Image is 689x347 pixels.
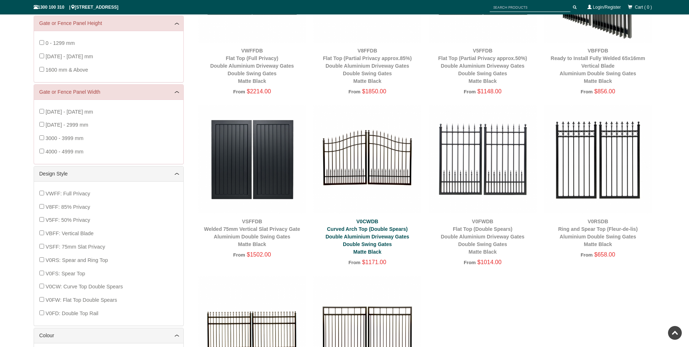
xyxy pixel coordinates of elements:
span: V5FF: 50% Privacy [46,217,90,223]
span: $1014.00 [477,259,502,265]
span: V0FW: Flat Top Double Spears [46,297,117,303]
span: V0FD: Double Top Rail [46,310,98,316]
span: From [464,260,476,265]
span: From [348,89,360,94]
span: [DATE] - [DATE] mm [46,109,93,115]
span: [DATE] - 2999 mm [46,122,88,128]
input: SEARCH PRODUCTS [490,3,570,12]
a: V5FFDBFlat Top (Partial Privacy approx.50%)Double Aluminium Driveway GatesDouble Swing GatesMatte... [438,48,527,84]
span: VSFF: 75mm Slat Privacy [46,244,105,250]
span: From [580,252,592,258]
img: V0CWDB - Curved Arch Top (Double Spears) - Double Aluminium Driveway Gates - Double Swing Gates -... [313,105,421,213]
a: VBFFDBReady to Install Fully Welded 65x16mm Vertical BladeAluminium Double Swing GatesMatte Black [551,48,645,84]
a: VSFFDBWelded 75mm Vertical Slat Privacy GateAluminium Double Swing GatesMatte Black [204,219,300,247]
span: 4000 - 4999 mm [46,149,84,155]
span: $1850.00 [362,88,386,94]
a: Gate or Fence Panel Height [39,20,178,27]
span: $1502.00 [247,251,271,258]
span: [DATE] - [DATE] mm [46,54,93,59]
span: From [233,89,245,94]
span: 1300 100 310 | [STREET_ADDRESS] [34,5,119,10]
span: $2214.00 [247,88,271,94]
span: V0RS: Spear and Ring Top [46,257,108,263]
span: V0FS: Spear Top [46,271,85,276]
span: VBFF: Vertical Blade [46,230,94,236]
span: $856.00 [594,88,615,94]
a: Gate or Fence Panel Width [39,88,178,96]
a: Login/Register [593,5,621,10]
span: VWFF: Full Privacy [46,191,90,196]
span: $658.00 [594,251,615,258]
img: V0RSDB - Ring and Spear Top (Fleur-de-lis) - Aluminium Double Swing Gates - Matte Black - Gate Wa... [544,105,652,213]
span: 1600 mm & Above [46,67,88,73]
a: V8FFDBFlat Top (Partial Privacy approx.85%)Double Aluminium Driveway GatesDouble Swing GatesMatte... [323,48,412,84]
span: Cart ( 0 ) [635,5,652,10]
span: From [233,252,245,258]
img: VSFFDB - Welded 75mm Vertical Slat Privacy Gate - Aluminium Double Swing Gates - Matte Black - Ga... [198,105,306,213]
a: V0FWDBFlat Top (Double Spears)Double Aluminium Driveway GatesDouble Swing GatesMatte Black [441,219,524,255]
img: V0FWDB - Flat Top (Double Spears) - Double Aluminium Driveway Gates - Double Swing Gates - Matte ... [429,105,537,213]
span: From [580,89,592,94]
a: Design Style [39,170,178,178]
span: From [464,89,476,94]
span: $1171.00 [362,259,386,265]
a: V0CWDBCurved Arch Top (Double Spears)Double Aluminium Driveway GatesDouble Swing GatesMatte Black [326,219,409,255]
a: Colour [39,332,178,339]
a: V0RSDBRing and Spear Top (Fleur-de-lis)Aluminium Double Swing GatesMatte Black [558,219,638,247]
span: V0CW: Curve Top Double Spears [46,284,123,289]
span: V8FF: 85% Privacy [46,204,90,210]
span: 0 - 1299 mm [46,40,75,46]
span: $1148.00 [477,88,502,94]
span: From [348,260,360,265]
span: 3000 - 3999 mm [46,135,84,141]
a: VWFFDBFlat Top (Full Privacy)Double Aluminium Driveway GatesDouble Swing GatesMatte Black [210,48,294,84]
